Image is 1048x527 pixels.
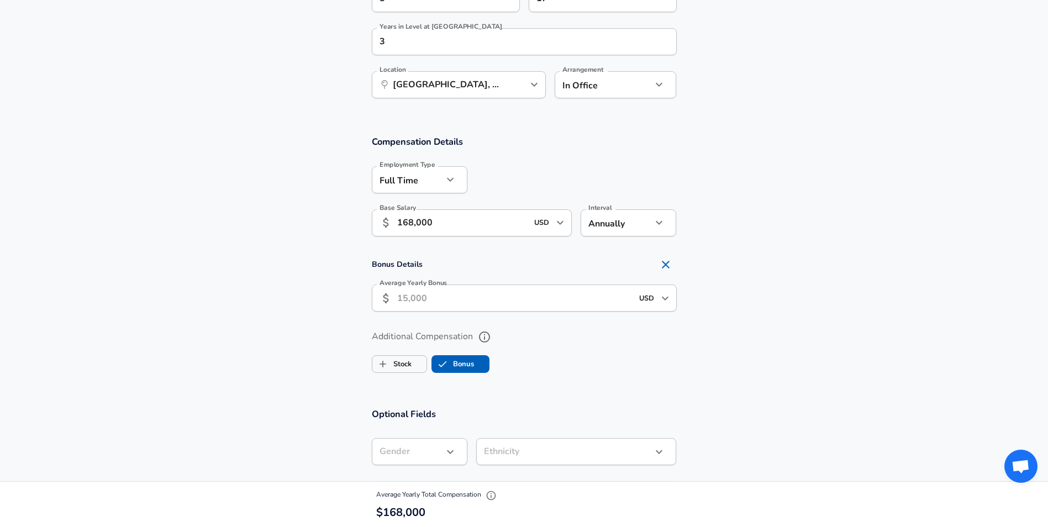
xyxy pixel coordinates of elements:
input: USD [636,289,658,307]
label: Average Yearly Bonus [380,280,447,286]
span: Stock [372,354,393,375]
button: Open [526,77,542,92]
div: Annually [581,209,652,236]
label: Base Salary [380,204,416,211]
h3: Optional Fields [372,408,677,420]
input: USD [531,214,553,231]
h3: Compensation Details [372,135,677,148]
input: 15,000 [397,284,633,312]
label: Interval [588,204,612,211]
button: Open [552,215,568,230]
label: Stock [372,354,412,375]
label: Bonus [432,354,474,375]
h4: Bonus Details [372,254,677,276]
label: Employment Type [380,161,435,168]
div: Open chat [1004,450,1038,483]
label: Location [380,66,405,73]
span: Bonus [432,354,453,375]
button: Open [657,291,673,306]
div: In Office [555,71,636,98]
button: Explain Total Compensation [483,487,499,504]
button: StockStock [372,355,427,373]
label: Arrangement [562,66,603,73]
span: Average Yearly Total Compensation [376,491,499,499]
div: Full Time [372,166,443,193]
button: BonusBonus [431,355,489,373]
input: 1 [372,28,652,55]
label: Additional Compensation [372,328,677,346]
input: 100,000 [397,209,528,236]
button: Remove Section [655,254,677,276]
button: help [475,328,494,346]
label: Years in Level at [GEOGRAPHIC_DATA] [380,23,503,30]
